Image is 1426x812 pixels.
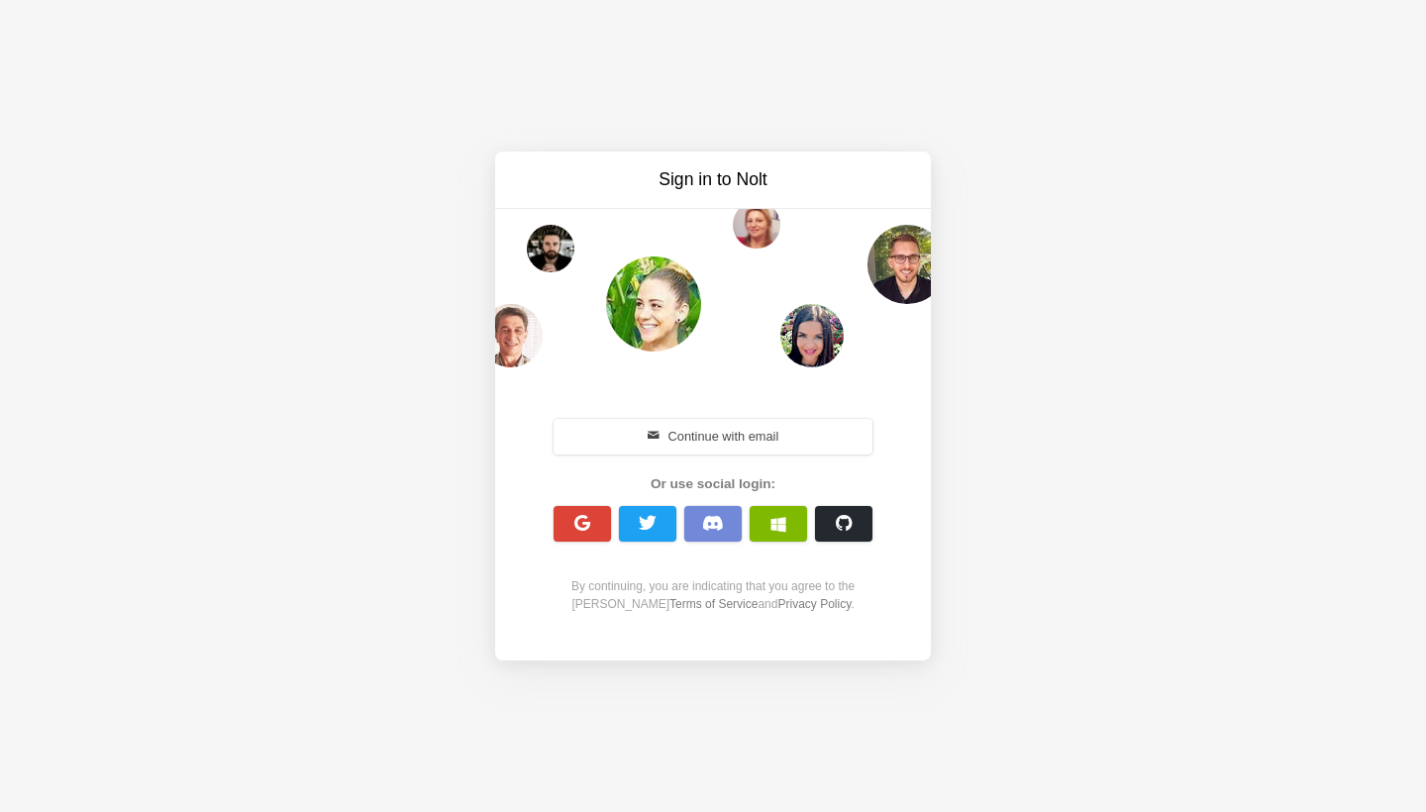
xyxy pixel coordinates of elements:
button: Continue with email [554,419,872,455]
h3: Sign in to Nolt [547,167,879,192]
a: Terms of Service [669,597,758,611]
div: Or use social login: [543,474,883,494]
a: Privacy Policy [777,597,851,611]
div: By continuing, you are indicating that you agree to the [PERSON_NAME] and . [543,577,883,613]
